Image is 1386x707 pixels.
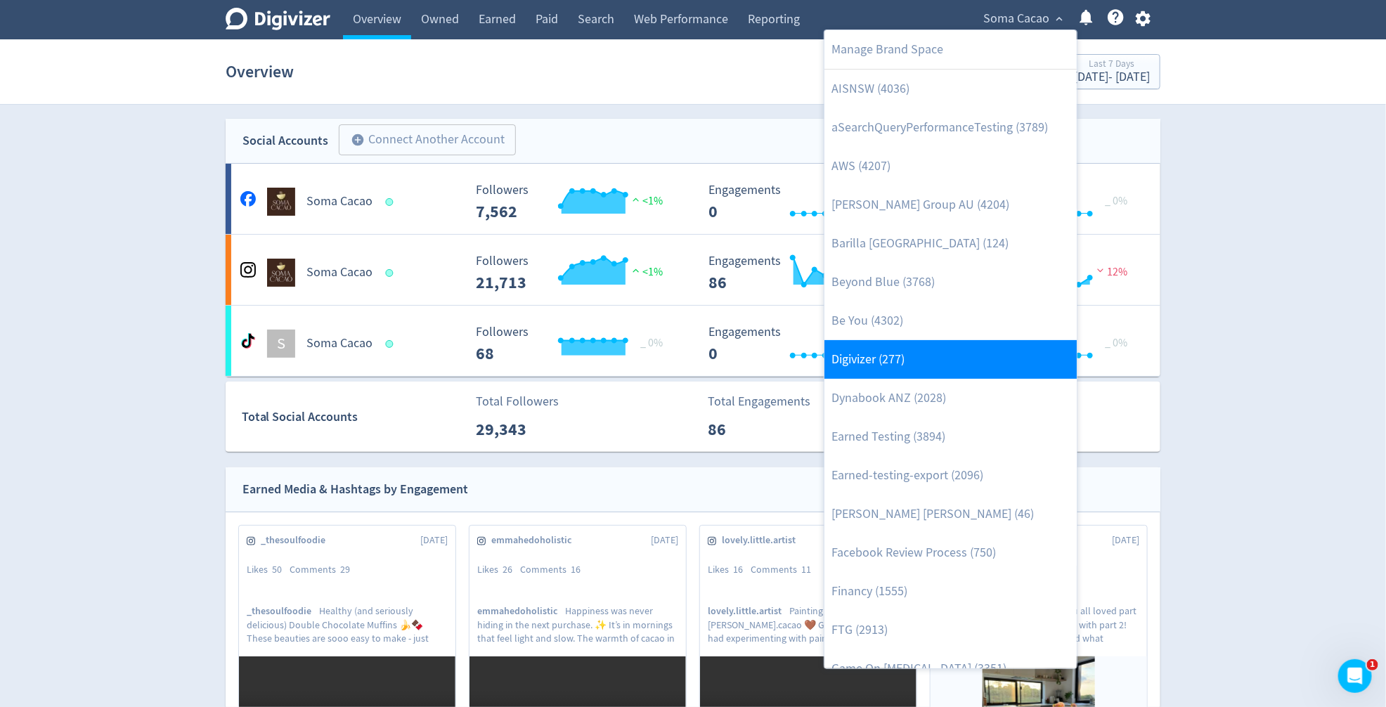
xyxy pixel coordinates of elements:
[824,301,1077,340] a: Be You (4302)
[824,263,1077,301] a: Beyond Blue (3768)
[824,70,1077,108] a: AISNSW (4036)
[824,649,1077,688] a: Game On [MEDICAL_DATA] (3351)
[824,30,1077,69] a: Manage Brand Space
[824,495,1077,533] a: [PERSON_NAME] [PERSON_NAME] (46)
[824,456,1077,495] a: Earned-testing-export (2096)
[824,533,1077,572] a: Facebook Review Process (750)
[824,147,1077,186] a: AWS (4207)
[824,611,1077,649] a: FTG (2913)
[824,224,1077,263] a: Barilla [GEOGRAPHIC_DATA] (124)
[824,417,1077,456] a: Earned Testing (3894)
[824,340,1077,379] a: Digivizer (277)
[824,108,1077,147] a: aSearchQueryPerformanceTesting (3789)
[824,379,1077,417] a: Dynabook ANZ (2028)
[1367,659,1378,670] span: 1
[1338,659,1372,693] iframe: Intercom live chat
[824,186,1077,224] a: [PERSON_NAME] Group AU (4204)
[824,572,1077,611] a: Financy (1555)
